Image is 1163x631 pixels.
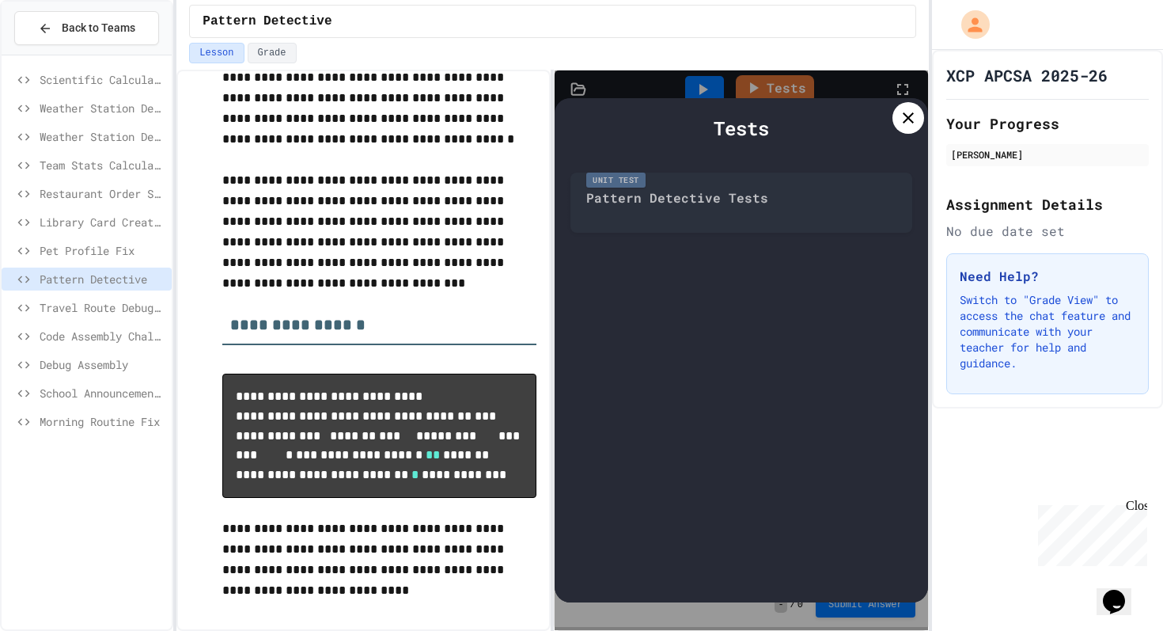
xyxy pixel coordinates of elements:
span: Weather Station Debugger [40,100,165,116]
span: Morning Routine Fix [40,413,165,430]
button: Lesson [189,43,244,63]
span: Pattern Detective [203,12,331,31]
span: Restaurant Order System [40,185,165,202]
span: Pet Profile Fix [40,242,165,259]
span: School Announcements [40,385,165,401]
div: No due date set [946,222,1149,241]
button: Back to Teams [14,11,159,45]
iframe: chat widget [1097,568,1147,615]
button: Grade [248,43,297,63]
div: Chat with us now!Close [6,6,109,101]
span: Back to Teams [62,20,135,36]
span: Team Stats Calculator [40,157,165,173]
div: [PERSON_NAME] [951,147,1144,162]
span: Scientific Calculator [40,71,165,88]
h3: Need Help? [960,267,1135,286]
div: My Account [945,6,994,43]
p: Switch to "Grade View" to access the chat feature and communicate with your teacher for help and ... [960,292,1135,371]
iframe: chat widget [1032,499,1147,566]
h2: Your Progress [946,112,1149,135]
span: Travel Route Debugger [40,299,165,316]
h2: Assignment Details [946,193,1149,215]
span: Code Assembly Challenge [40,328,165,344]
span: Pattern Detective [40,271,165,287]
span: Library Card Creator [40,214,165,230]
span: Weather Station Debugger [40,128,165,145]
span: Debug Assembly [40,356,165,373]
h1: XCP APCSA 2025-26 [946,64,1108,86]
div: Tests [570,114,911,143]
